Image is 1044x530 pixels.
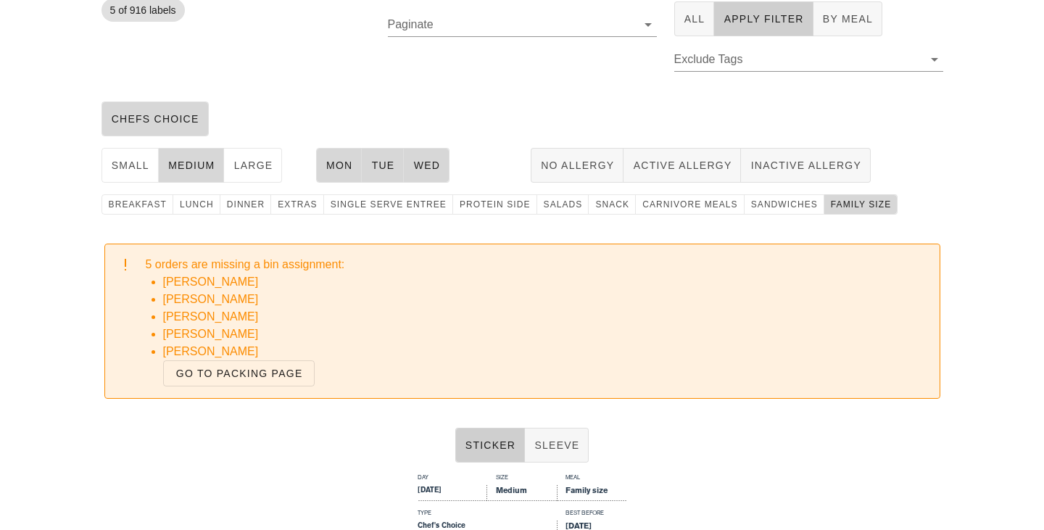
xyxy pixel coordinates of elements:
[465,439,516,451] span: Sticker
[108,199,167,210] span: breakfast
[277,199,318,210] span: extras
[589,194,636,215] button: snack
[233,160,273,171] span: large
[623,148,741,183] button: Active Allergy
[741,148,871,183] button: Inactive Allergy
[557,485,626,501] div: Family size
[362,148,404,183] button: Tue
[745,194,824,215] button: sandwiches
[723,13,803,25] span: Apply Filter
[330,199,447,210] span: single serve entree
[642,199,738,210] span: carnivore meals
[413,160,440,171] span: Wed
[750,160,861,171] span: Inactive Allergy
[684,13,705,25] span: All
[101,102,209,136] button: chefs choice
[163,343,928,360] li: [PERSON_NAME]
[534,439,579,451] span: Sleeve
[159,148,225,183] button: medium
[750,199,818,210] span: sandwiches
[487,485,557,501] div: Medium
[224,148,282,183] button: large
[487,473,557,485] div: Size
[146,256,928,386] div: 5 orders are missing a bin assignment:
[525,428,589,463] button: Sleeve
[459,199,531,210] span: protein side
[455,428,526,463] button: Sticker
[543,199,583,210] span: Salads
[370,160,394,171] span: Tue
[537,194,589,215] button: Salads
[674,48,943,71] div: Exclude Tags
[163,326,928,343] li: [PERSON_NAME]
[824,194,898,215] button: family size
[813,1,882,36] button: By Meal
[453,194,537,215] button: protein side
[226,199,265,210] span: dinner
[674,1,715,36] button: All
[111,113,199,125] span: chefs choice
[714,1,813,36] button: Apply Filter
[271,194,324,215] button: extras
[101,194,173,215] button: breakfast
[404,148,449,183] button: Wed
[557,473,626,485] div: Meal
[594,199,629,210] span: snack
[326,160,353,171] span: Mon
[163,291,928,308] li: [PERSON_NAME]
[632,160,732,171] span: Active Allergy
[388,13,657,36] div: Paginate
[324,194,453,215] button: single serve entree
[163,308,928,326] li: [PERSON_NAME]
[830,199,891,210] span: family size
[316,148,362,183] button: Mon
[418,485,487,501] div: [DATE]
[163,273,928,291] li: [PERSON_NAME]
[636,194,745,215] button: carnivore meals
[101,148,159,183] button: small
[167,160,215,171] span: medium
[418,473,487,485] div: Day
[540,160,614,171] span: No Allergy
[220,194,272,215] button: dinner
[822,13,873,25] span: By Meal
[418,508,557,521] div: Type
[531,148,623,183] button: No Allergy
[163,360,315,386] a: Go to Packing Page
[175,368,303,379] span: Go to Packing Page
[173,194,220,215] button: lunch
[179,199,214,210] span: lunch
[111,160,149,171] span: small
[557,508,626,521] div: Best Before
